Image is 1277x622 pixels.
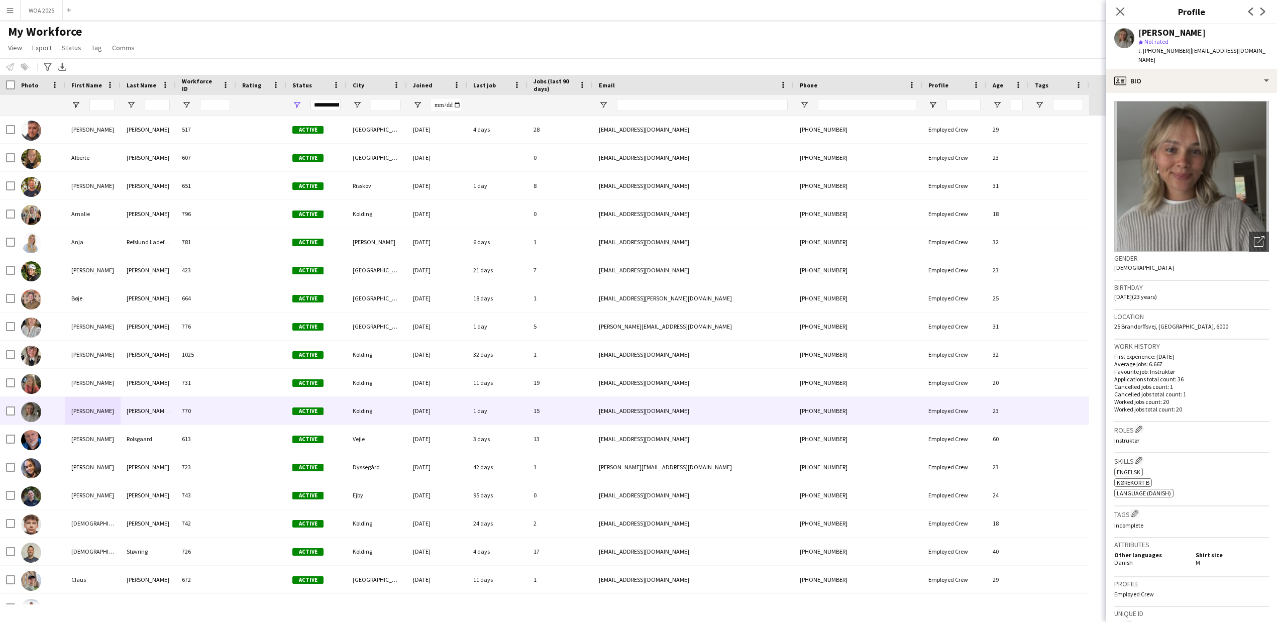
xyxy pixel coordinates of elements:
div: 0 [527,200,593,228]
div: [PERSON_NAME] [65,172,121,199]
div: [PERSON_NAME] [65,369,121,396]
div: Risskov [347,172,407,199]
div: 797 [176,594,236,621]
img: Crew avatar or photo [1114,101,1269,252]
img: Christian Sommer [21,514,41,535]
div: [DATE] [407,566,467,593]
div: 28 [527,116,593,143]
span: Photo [21,81,38,89]
div: 770 [176,397,236,425]
div: 3 days [467,425,527,453]
span: Active [292,295,324,302]
span: Active [292,436,324,443]
span: Email [599,81,615,89]
div: [EMAIL_ADDRESS][DOMAIN_NAME] [593,116,794,143]
span: Tags [1035,81,1048,89]
div: Employed Crew [922,172,987,199]
div: [PHONE_NUMBER] [794,397,922,425]
div: 781 [176,228,236,256]
div: [EMAIL_ADDRESS][DOMAIN_NAME] [593,509,794,537]
input: Last Name Filter Input [145,99,170,111]
div: 517 [176,116,236,143]
div: 1 [527,284,593,312]
div: [DATE] [407,313,467,340]
img: Alexander Poulsen [21,177,41,197]
div: [PERSON_NAME][EMAIL_ADDRESS][DOMAIN_NAME] [593,453,794,481]
p: Cancelled jobs total count: 1 [1114,390,1269,398]
h3: Roles [1114,424,1269,435]
div: 60 [987,425,1029,453]
div: 32 [987,341,1029,368]
div: Employed Crew [922,116,987,143]
div: [PERSON_NAME] [121,256,176,284]
span: t. [PHONE_NUMBER] [1138,47,1191,54]
span: | [EMAIL_ADDRESS][DOMAIN_NAME] [1138,47,1265,63]
div: 15 [527,397,593,425]
div: [PHONE_NUMBER] [794,594,922,621]
img: Alberte Dan [21,149,41,169]
div: Open photos pop-in [1249,232,1269,252]
span: City [353,81,364,89]
div: [PHONE_NUMBER] [794,228,922,256]
div: [PERSON_NAME] [121,144,176,171]
span: Profile [928,81,948,89]
div: [PERSON_NAME] [PERSON_NAME] [121,397,176,425]
a: Tag [87,41,106,54]
div: Kolding [347,538,407,565]
div: [GEOGRAPHIC_DATA] [347,284,407,312]
p: First experience: [DATE] [1114,353,1269,360]
span: Comms [112,43,135,52]
span: Rating [242,81,261,89]
div: [EMAIL_ADDRESS][DOMAIN_NAME] [593,566,794,593]
div: 613 [176,425,236,453]
div: 672 [176,566,236,593]
div: Ejby [347,481,407,509]
div: [PHONE_NUMBER] [794,116,922,143]
span: Workforce ID [182,77,218,92]
span: Not rated [1144,38,1168,45]
div: [PERSON_NAME] [65,116,121,143]
div: [EMAIL_ADDRESS][DOMAIN_NAME] [593,228,794,256]
div: [PERSON_NAME] [121,341,176,368]
p: Average jobs: 6.667 [1114,360,1269,368]
input: Email Filter Input [617,99,788,111]
app-action-btn: Advanced filters [42,61,54,73]
span: Active [292,126,324,134]
div: 723 [176,453,236,481]
input: Tags Filter Input [1053,99,1083,111]
span: Export [32,43,52,52]
a: Export [28,41,56,54]
div: 23 [987,453,1029,481]
div: 7 [527,256,593,284]
button: Open Filter Menu [800,100,809,110]
img: Cecilia Garst [21,458,41,478]
div: [PERSON_NAME][EMAIL_ADDRESS][DOMAIN_NAME] [593,594,794,621]
app-action-btn: Export XLSX [56,61,68,73]
div: 95 days [467,481,527,509]
p: Favourite job: Instruktør [1114,368,1269,375]
div: Anja [65,228,121,256]
div: 23 [987,144,1029,171]
div: Bøje [65,284,121,312]
span: View [8,43,22,52]
div: [DATE] [407,453,467,481]
div: [DEMOGRAPHIC_DATA] [65,538,121,565]
div: Kolding [347,369,407,396]
div: 31 [987,313,1029,340]
div: [PHONE_NUMBER] [794,256,922,284]
div: Vejle [347,425,407,453]
div: Employed Crew [922,566,987,593]
div: Employed Crew [922,453,987,481]
div: Employed Crew [922,256,987,284]
div: 19 [527,369,593,396]
div: [PHONE_NUMBER] [794,172,922,199]
div: 5 [527,313,593,340]
div: 6 days [467,228,527,256]
input: First Name Filter Input [89,99,115,111]
p: Worked jobs total count: 20 [1114,405,1269,413]
img: Claus Olesen [21,571,41,591]
div: [PERSON_NAME] [121,453,176,481]
div: [EMAIL_ADDRESS][PERSON_NAME][DOMAIN_NAME] [593,284,794,312]
span: Phone [800,81,817,89]
input: Age Filter Input [1011,99,1023,111]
